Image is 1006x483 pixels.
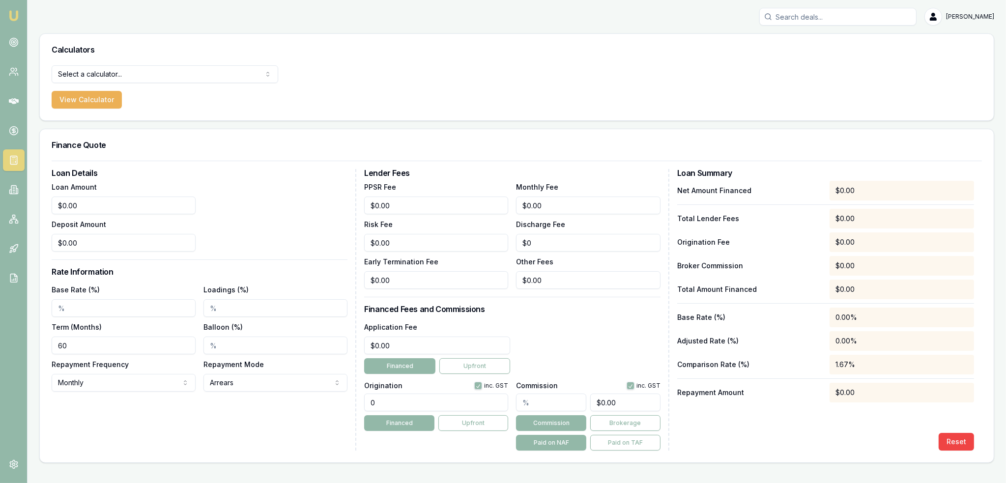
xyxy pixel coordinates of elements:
[52,234,196,252] input: $
[516,234,660,252] input: $
[52,91,122,109] button: View Calculator
[203,360,264,369] label: Repayment Mode
[627,382,661,390] div: inc. GST
[759,8,917,26] input: Search deals
[516,257,553,266] label: Other Fees
[364,323,417,331] label: Application Fee
[52,197,196,214] input: $
[52,141,982,149] h3: Finance Quote
[516,382,558,389] label: Commission
[830,209,974,228] div: $0.00
[516,435,586,451] button: Paid on NAF
[677,186,822,196] p: Net Amount Financed
[364,271,508,289] input: $
[52,169,347,177] h3: Loan Details
[52,268,347,276] h3: Rate Information
[830,355,974,374] div: 1.67%
[677,360,822,369] p: Comparison Rate (%)
[516,271,660,289] input: $
[364,337,510,354] input: $
[364,257,438,266] label: Early Termination Fee
[203,299,347,317] input: %
[52,220,106,228] label: Deposit Amount
[830,383,974,402] div: $0.00
[830,280,974,299] div: $0.00
[364,358,435,374] button: Financed
[677,214,822,224] p: Total Lender Fees
[52,183,97,191] label: Loan Amount
[677,313,822,322] p: Base Rate (%)
[364,305,660,313] h3: Financed Fees and Commissions
[677,336,822,346] p: Adjusted Rate (%)
[830,256,974,276] div: $0.00
[590,435,661,451] button: Paid on TAF
[677,237,822,247] p: Origination Fee
[364,234,508,252] input: $
[516,415,586,431] button: Commission
[830,181,974,200] div: $0.00
[474,382,508,390] div: inc. GST
[677,388,822,398] p: Repayment Amount
[516,220,565,228] label: Discharge Fee
[52,323,102,331] label: Term (Months)
[830,308,974,327] div: 0.00%
[438,415,509,431] button: Upfront
[439,358,511,374] button: Upfront
[939,433,974,451] button: Reset
[8,10,20,22] img: emu-icon-u.png
[364,415,434,431] button: Financed
[590,415,661,431] button: Brokerage
[52,299,196,317] input: %
[364,382,402,389] label: Origination
[364,220,393,228] label: Risk Fee
[677,284,822,294] p: Total Amount Financed
[203,337,347,354] input: %
[516,394,586,411] input: %
[52,46,982,54] h3: Calculators
[677,169,974,177] h3: Loan Summary
[830,331,974,351] div: 0.00%
[203,285,249,294] label: Loadings (%)
[203,323,243,331] label: Balloon (%)
[364,183,396,191] label: PPSR Fee
[516,183,558,191] label: Monthly Fee
[946,13,994,21] span: [PERSON_NAME]
[516,197,660,214] input: $
[677,261,822,271] p: Broker Commission
[364,169,660,177] h3: Lender Fees
[52,360,129,369] label: Repayment Frequency
[830,232,974,252] div: $0.00
[52,285,100,294] label: Base Rate (%)
[364,197,508,214] input: $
